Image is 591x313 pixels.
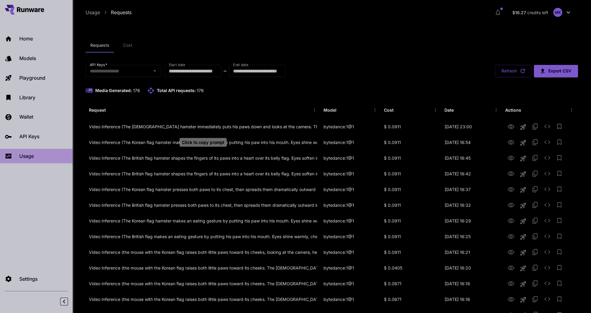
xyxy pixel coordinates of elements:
[19,94,35,101] p: Library
[320,228,381,244] div: bytedance:1@1
[441,119,502,134] div: 24 Sep, 2025 23:00
[541,199,553,211] button: See details
[89,197,317,213] div: Click to copy prompt
[381,244,441,260] div: $ 0.0911
[534,65,578,77] button: Export CSV
[89,150,317,166] div: Click to copy prompt
[320,276,381,291] div: bytedance:1@1
[553,262,565,274] button: Add to library
[19,275,37,283] p: Settings
[431,106,440,114] button: Menu
[506,5,578,19] button: $16.26883MK
[381,134,441,150] div: $ 0.0911
[529,277,541,289] button: Copy TaskUUID
[553,183,565,195] button: Add to library
[505,120,517,133] button: View
[320,181,381,197] div: bytedance:1@1
[337,106,346,114] button: Sort
[381,213,441,228] div: $ 0.0911
[381,260,441,276] div: $ 0.0405
[529,199,541,211] button: Copy TaskUUID
[60,298,68,305] button: Collapse sidebar
[553,246,565,258] button: Add to library
[505,214,517,227] button: View
[19,152,34,160] p: Usage
[541,262,553,274] button: See details
[517,137,529,149] button: Launch in playground
[441,228,502,244] div: 24 Sep, 2025 16:25
[441,150,502,166] div: 24 Sep, 2025 16:45
[529,136,541,148] button: Copy TaskUUID
[553,293,565,305] button: Add to library
[517,184,529,196] button: Launch in playground
[371,106,379,114] button: Menu
[111,9,132,16] p: Requests
[517,200,529,212] button: Launch in playground
[381,276,441,291] div: $ 0.0671
[529,230,541,242] button: Copy TaskUUID
[505,107,521,113] div: Actions
[505,230,517,242] button: View
[133,88,140,93] span: 176
[381,181,441,197] div: $ 0.0911
[553,199,565,211] button: Add to library
[541,168,553,180] button: See details
[19,55,36,62] p: Models
[517,278,529,290] button: Launch in playground
[441,134,502,150] div: 24 Sep, 2025 16:54
[197,88,204,93] span: 176
[441,276,502,291] div: 24 Sep, 2025 16:18
[454,106,463,114] button: Sort
[541,293,553,305] button: See details
[441,244,502,260] div: 24 Sep, 2025 16:21
[90,62,107,67] label: API Keys
[320,244,381,260] div: bytedance:1@1
[381,119,441,134] div: $ 0.0911
[320,197,381,213] div: bytedance:1@1
[19,35,33,42] p: Home
[180,138,227,147] div: Click to copy prompt
[65,296,73,307] div: Collapse sidebar
[512,10,527,15] span: $16.27
[320,150,381,166] div: bytedance:1@1
[89,107,106,113] div: Request
[541,183,553,195] button: See details
[169,62,185,67] label: Start date
[310,106,319,114] button: Menu
[529,262,541,274] button: Copy TaskUUID
[541,215,553,227] button: See details
[505,261,517,274] button: View
[320,134,381,150] div: bytedance:1@1
[394,106,403,114] button: Sort
[89,213,317,228] div: Click to copy prompt
[492,106,500,114] button: Menu
[505,167,517,180] button: View
[233,62,248,67] label: End date
[381,291,441,307] div: $ 0.0671
[19,113,33,120] p: Wallet
[541,152,553,164] button: See details
[553,152,565,164] button: Add to library
[441,291,502,307] div: 24 Sep, 2025 16:16
[444,107,454,113] div: Date
[320,291,381,307] div: bytedance:1@1
[505,152,517,164] button: View
[86,9,100,16] a: Usage
[517,262,529,274] button: Launch in playground
[381,166,441,181] div: $ 0.0911
[106,106,115,114] button: Sort
[441,197,502,213] div: 24 Sep, 2025 16:32
[541,246,553,258] button: See details
[19,133,39,140] p: API Keys
[19,74,45,81] p: Playground
[441,260,502,276] div: 24 Sep, 2025 16:20
[567,106,576,114] button: Menu
[517,168,529,180] button: Launch in playground
[553,136,565,148] button: Add to library
[517,247,529,259] button: Launch in playground
[553,8,562,17] div: MK
[323,107,336,113] div: Model
[441,166,502,181] div: 24 Sep, 2025 16:42
[529,152,541,164] button: Copy TaskUUID
[381,228,441,244] div: $ 0.0911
